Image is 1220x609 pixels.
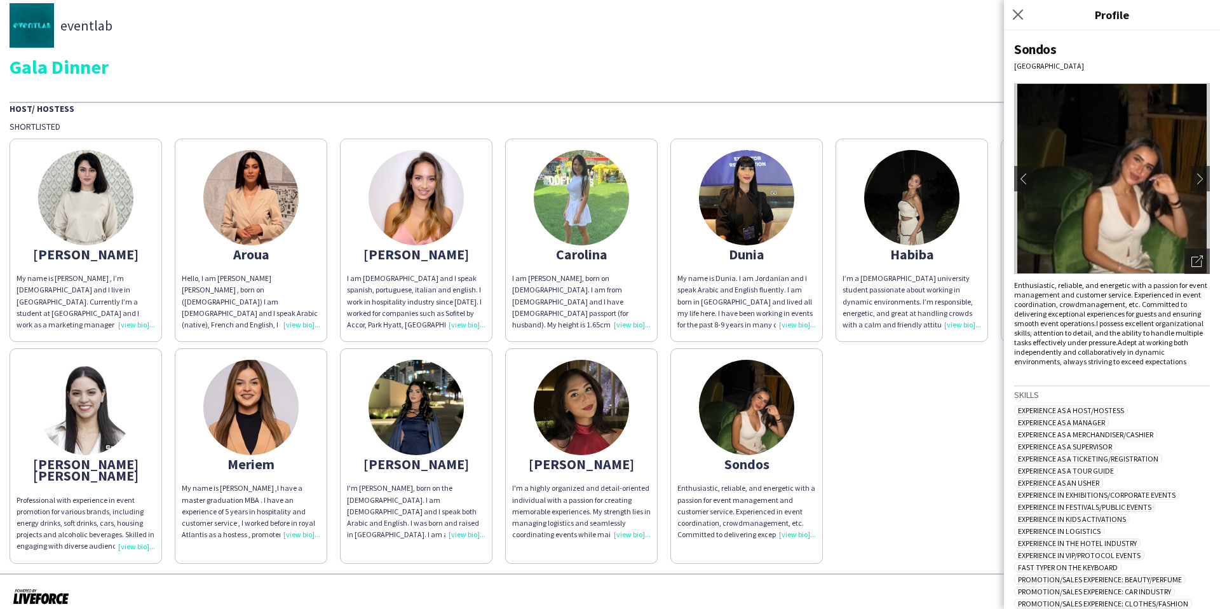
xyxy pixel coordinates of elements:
span: Experience as a Tour Guide [1014,466,1118,476]
img: thumb-65fd4304e6b47.jpeg [38,150,133,245]
span: Fast Typer on the Keyboard [1014,563,1122,572]
div: [PERSON_NAME] [17,249,155,260]
img: Crew avatar or photo [1014,83,1210,274]
div: Meriem [182,458,320,470]
div: I am [PERSON_NAME], born on [DEMOGRAPHIC_DATA]. I am from [DEMOGRAPHIC_DATA] and I have [DEMOGRAP... [512,273,651,331]
div: Carolina [512,249,651,260]
div: My name is [PERSON_NAME] ,I have a master graduation MBA . I have an experience of 5 years in hos... [182,482,320,540]
div: Enthusiastic, reliable, and energetic with a passion for event management and customer service. E... [1014,280,1210,366]
span: Experience in Kids Activations [1014,514,1130,524]
span: Experience in Festivals/Public Events [1014,502,1155,512]
h3: Profile [1004,6,1220,23]
div: My name is [PERSON_NAME] , I’m [DEMOGRAPHIC_DATA] and I live in [GEOGRAPHIC_DATA]. Currently I’m ... [17,273,155,331]
img: thumb-66f951dde968e.jpeg [534,360,629,455]
div: [PERSON_NAME] [PERSON_NAME] [17,458,155,481]
img: thumb-66b0ada171ffb.jpeg [38,360,133,455]
div: [PERSON_NAME] [347,458,485,470]
div: Sondos [677,458,816,470]
img: thumb-c613eecf-eb74-4245-9281-80fd8746c22d.jpg [10,3,54,48]
span: Experience as a Ticketing/Registration [1014,454,1162,463]
span: Experience in Logistics [1014,526,1104,536]
div: Professional with experience in event promotion for various brands, including energy drinks, soft... [17,495,155,552]
span: Experience as an Usher [1014,478,1103,488]
div: Shortlisted [10,121,1210,132]
div: Gala Dinner [10,57,1210,76]
span: Experience as a Manager [1014,418,1109,427]
div: Host/ Hostess [10,102,1210,114]
div: I am [DEMOGRAPHIC_DATA] and I speak spanish, portuguese, italian and english. I work in hospitali... [347,273,485,331]
img: thumb-5da1c485-32cd-4b25-95cd-614cbba61769.jpg [369,360,464,455]
img: thumb-66039739294cb.jpeg [203,360,299,455]
img: thumb-91e9aec0-685c-4389-9590-e7fb2ecd71d5.jpg [534,150,629,245]
div: Dunia [677,249,816,260]
span: eventlab [60,20,112,31]
div: Open photos pop-in [1184,249,1210,274]
span: Experience in Exhibitions/Corporate Events [1014,490,1179,500]
div: I’m a [DEMOGRAPHIC_DATA] university student passionate about working in dynamic environments. I’m... [843,273,981,331]
div: [GEOGRAPHIC_DATA] [1014,61,1210,71]
img: thumb-6811e0ce55107.jpeg [203,150,299,245]
img: Powered by Liveforce [13,587,69,605]
img: thumb-61b6a0fd-5a09-4961-be13-a369bb24672d.jpg [699,150,794,245]
span: Experience as a Merchandiser/Cashier [1014,430,1157,439]
span: Promotion/Sales Experience: Car Industry [1014,587,1175,596]
span: Experience in The Hotel Industry [1014,538,1141,548]
div: [PERSON_NAME] [347,249,485,260]
div: Enthusiastic, reliable, and energetic with a passion for event management and customer service. E... [677,482,816,540]
div: I'm a highly organized and detail-oriented individual with a passion for creating memorable exper... [512,482,651,540]
img: thumb-67f67466-34b0-41a2-96e4-f79257df26a5.jpg [864,150,959,245]
span: Experience as a Supervisor [1014,442,1116,451]
div: Aroua [182,249,320,260]
img: thumb-67fe5c5cc902d.jpeg [699,360,794,455]
span: Experience as a Host/Hostess [1014,406,1128,415]
h3: Skills [1014,389,1210,400]
img: thumb-644d58d29460c.jpeg [369,150,464,245]
div: Habiba [843,249,981,260]
div: Hello, I am [PERSON_NAME] [PERSON_NAME] , born on ([DEMOGRAPHIC_DATA]) I am [DEMOGRAPHIC_DATA] an... [182,273,320,331]
div: Sondos [1014,41,1210,58]
span: Promotion/Sales Experience: Clothes/Fashion [1014,599,1192,608]
div: [PERSON_NAME] [512,458,651,470]
div: My name is Dunia. I am Jordanian and i speak Arabic and English fluently. I am born in [GEOGRAPHI... [677,273,816,331]
div: I'm [PERSON_NAME], born on the [DEMOGRAPHIC_DATA]. I am [DEMOGRAPHIC_DATA] and I speak both Arabi... [347,482,485,540]
span: Promotion/Sales Experience: Beauty/Perfume [1014,575,1186,584]
span: Experience in VIP/Protocol Events [1014,551,1144,560]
